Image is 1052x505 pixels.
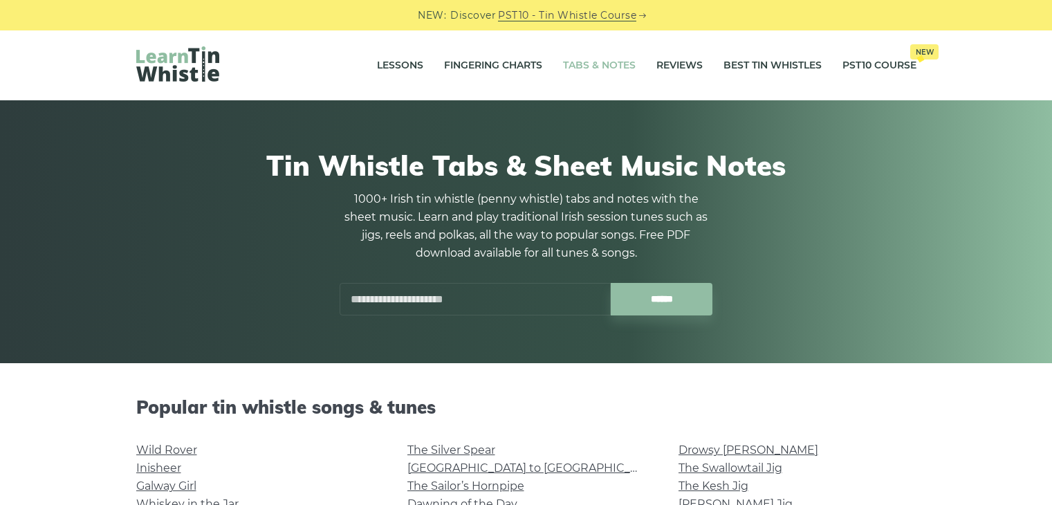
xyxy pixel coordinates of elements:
a: [GEOGRAPHIC_DATA] to [GEOGRAPHIC_DATA] [407,461,663,475]
a: The Swallowtail Jig [679,461,782,475]
a: Galway Girl [136,479,196,493]
img: LearnTinWhistle.com [136,46,219,82]
p: 1000+ Irish tin whistle (penny whistle) tabs and notes with the sheet music. Learn and play tradi... [340,190,713,262]
a: Fingering Charts [444,48,542,83]
a: Drowsy [PERSON_NAME] [679,443,818,457]
a: The Sailor’s Hornpipe [407,479,524,493]
h1: Tin Whistle Tabs & Sheet Music Notes [136,149,916,182]
a: Inisheer [136,461,181,475]
h2: Popular tin whistle songs & tunes [136,396,916,418]
a: PST10 CourseNew [842,48,916,83]
a: Best Tin Whistles [723,48,822,83]
a: Reviews [656,48,703,83]
a: Tabs & Notes [563,48,636,83]
span: New [910,44,939,59]
a: Wild Rover [136,443,197,457]
a: Lessons [377,48,423,83]
a: The Kesh Jig [679,479,748,493]
a: The Silver Spear [407,443,495,457]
